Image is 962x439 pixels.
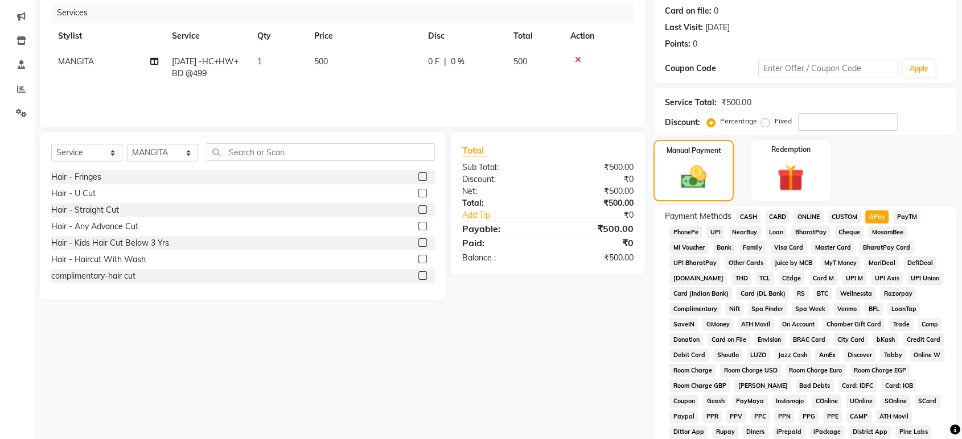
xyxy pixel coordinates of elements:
div: Hair - Haircut With Wash [51,254,146,266]
span: Complimentary [669,303,721,316]
span: Instamojo [772,395,808,408]
div: [DATE] [705,22,730,34]
div: complimentary-hair cut [51,270,135,282]
span: Other Cards [725,256,767,270]
span: Loan [766,226,787,239]
div: ₹0 [564,209,642,221]
span: Nift [725,303,743,316]
div: Hair - Straight Cut [51,204,119,216]
span: On Account [779,318,819,331]
span: BharatPay [791,226,830,239]
span: [PERSON_NAME] [734,379,791,392]
span: 1 [257,56,262,67]
span: 0 % [451,56,464,68]
span: Master Card [811,241,854,254]
span: AmEx [815,349,839,362]
div: Paid: [454,236,548,250]
span: Jazz Cash [775,349,811,362]
label: Fixed [774,116,791,126]
span: PPC [751,410,770,423]
span: Juice by MCB [771,256,816,270]
button: Apply [903,60,935,77]
span: Card on File [708,333,750,346]
span: TCL [756,272,774,285]
span: GMoney [702,318,733,331]
div: Discount: [665,117,700,129]
span: 0 F [428,56,439,68]
span: Room Charge GBP [669,379,730,392]
span: Comp [918,318,942,331]
th: Action [564,23,634,49]
div: ₹0 [548,236,643,250]
div: Services [52,2,642,23]
a: Add Tip [454,209,564,221]
span: Gcash [703,395,728,408]
div: Payable: [454,222,548,235]
th: Price [307,23,421,49]
span: Paypal [669,410,698,423]
span: Family [739,241,766,254]
span: ONLINE [794,210,824,223]
span: CARD [765,210,790,223]
div: Net: [454,185,548,197]
span: CEdge [779,272,805,285]
span: iPrepaid [773,425,805,438]
div: ₹500.00 [548,197,643,209]
span: BTC [813,287,832,300]
img: _gift.svg [769,161,812,194]
span: LoanTap [887,303,920,316]
span: GPay [865,210,889,223]
div: Hair - Kids Hair Cut Below 3 Yrs [51,237,169,249]
span: Total [462,144,488,156]
th: Service [165,23,250,49]
div: Sub Total: [454,161,548,173]
span: SCard [915,395,940,408]
span: City Card [833,333,868,346]
span: [DATE] -HC+HW+BD @499 [172,56,239,78]
span: Online W [910,349,944,362]
span: UPI Union [907,272,943,285]
span: Room Charge [669,364,716,377]
div: Discount: [454,173,548,185]
span: RS [794,287,809,300]
span: ATH Movil [876,410,912,423]
span: Wellnessta [836,287,875,300]
span: Card: IDFC [838,379,877,392]
span: SaveIN [669,318,698,331]
span: Rupay [712,425,738,438]
span: 500 [513,56,527,67]
input: Search or Scan [207,143,435,161]
span: bKash [873,333,898,346]
div: Card on file: [665,5,712,17]
span: Payment Methods [665,210,731,222]
div: ₹500.00 [548,185,643,197]
div: Coupon Code [665,63,758,74]
span: Chamber Gift Card [823,318,885,331]
span: MyT Money [821,256,861,270]
div: ₹500.00 [548,161,643,173]
div: Hair - Fringes [51,171,101,183]
span: Card (DL Bank) [737,287,789,300]
span: MANGITA [58,56,94,67]
th: Stylist [51,23,165,49]
span: Shoutlo [713,349,742,362]
span: Cheque [834,226,864,239]
div: Hair - U Cut [51,188,96,200]
span: Razorpay [880,287,916,300]
span: Bank [713,241,735,254]
span: PhonePe [669,226,702,239]
span: PPR [702,410,722,423]
span: NearBuy [729,226,761,239]
span: iPackage [809,425,844,438]
span: BRAC Card [790,333,829,346]
span: Room Charge Euro [786,364,846,377]
span: SOnline [881,395,910,408]
span: MariDeal [865,256,899,270]
span: CUSTOM [828,210,861,223]
div: ₹500.00 [721,97,751,109]
span: UPI [706,226,724,239]
span: CAMP [846,410,871,423]
span: Card: IOB [881,379,916,392]
div: 0 [693,38,697,50]
span: Coupon [669,395,698,408]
